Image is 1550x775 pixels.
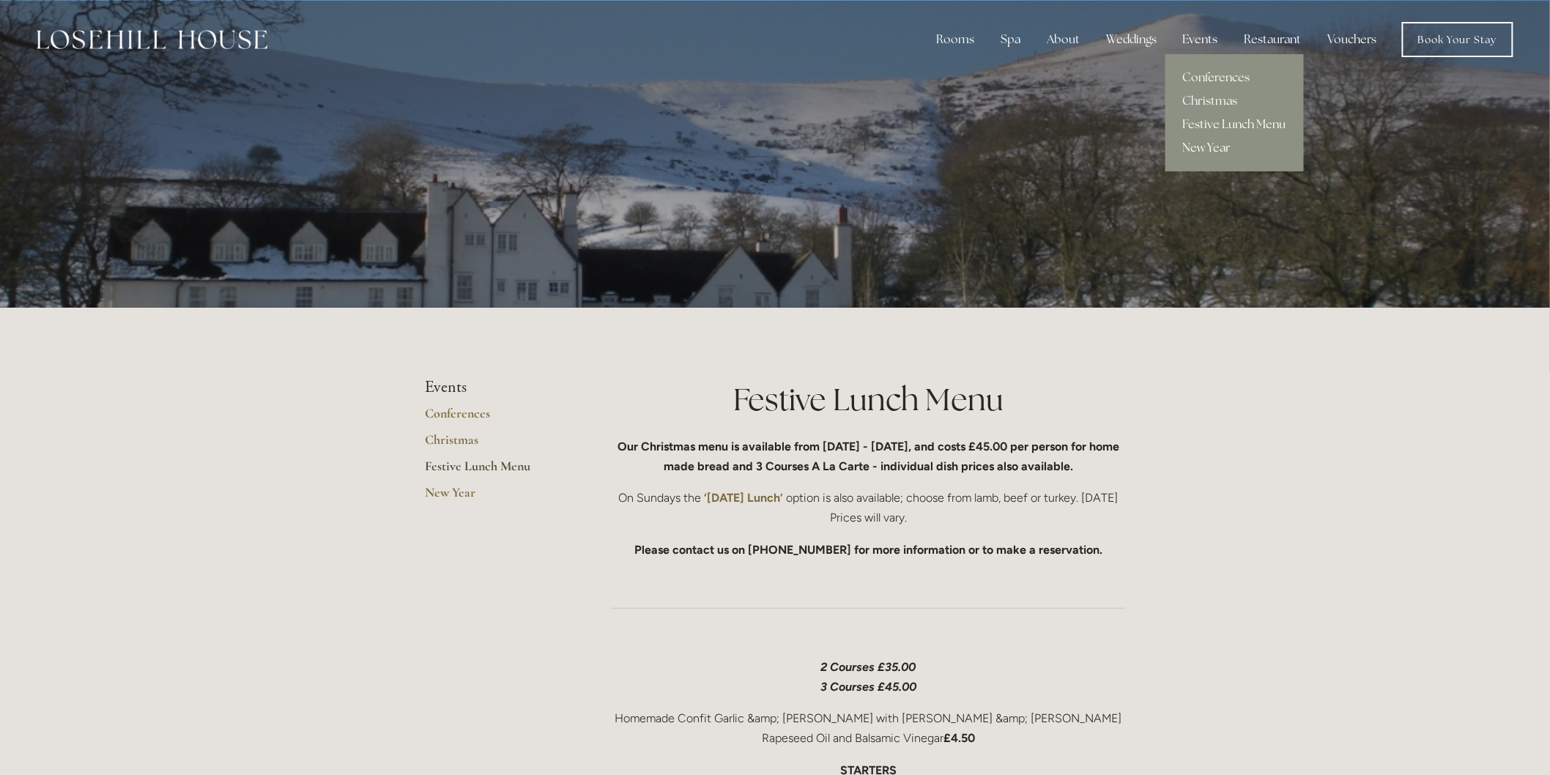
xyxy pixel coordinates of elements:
[1094,25,1168,54] div: Weddings
[702,491,787,505] a: ‘[DATE] Lunch’
[425,431,565,458] a: Christmas
[1171,25,1230,54] div: Events
[425,405,565,431] a: Conferences
[1165,136,1304,160] a: New Year
[1165,113,1304,136] a: Festive Lunch Menu
[612,708,1125,748] p: Homemade Confit Garlic &amp; [PERSON_NAME] with [PERSON_NAME] &amp; [PERSON_NAME] Rapeseed Oil an...
[943,731,975,745] strong: £4.50
[1165,66,1304,89] a: Conferences
[705,491,784,505] strong: ‘[DATE] Lunch’
[1402,22,1513,57] a: Book Your Stay
[425,484,565,511] a: New Year
[820,660,916,694] em: 2 Courses £35.00 3 Courses £45.00
[1035,25,1091,54] div: About
[1165,89,1304,113] a: Christmas
[989,25,1032,54] div: Spa
[425,378,565,397] li: Events
[618,440,1122,473] strong: Our Christmas menu is available from [DATE] - [DATE], and costs £45.00 per person for home made b...
[1316,25,1389,54] a: Vouchers
[612,488,1125,527] p: On Sundays the option is also available; choose from lamb, beef or turkey. [DATE] Prices will vary.
[425,458,565,484] a: Festive Lunch Menu
[1233,25,1313,54] div: Restaurant
[634,543,1102,557] strong: Please contact us on [PHONE_NUMBER] for more information or to make a reservation.
[612,378,1125,421] h1: Festive Lunch Menu
[924,25,986,54] div: Rooms
[37,30,267,49] img: Losehill House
